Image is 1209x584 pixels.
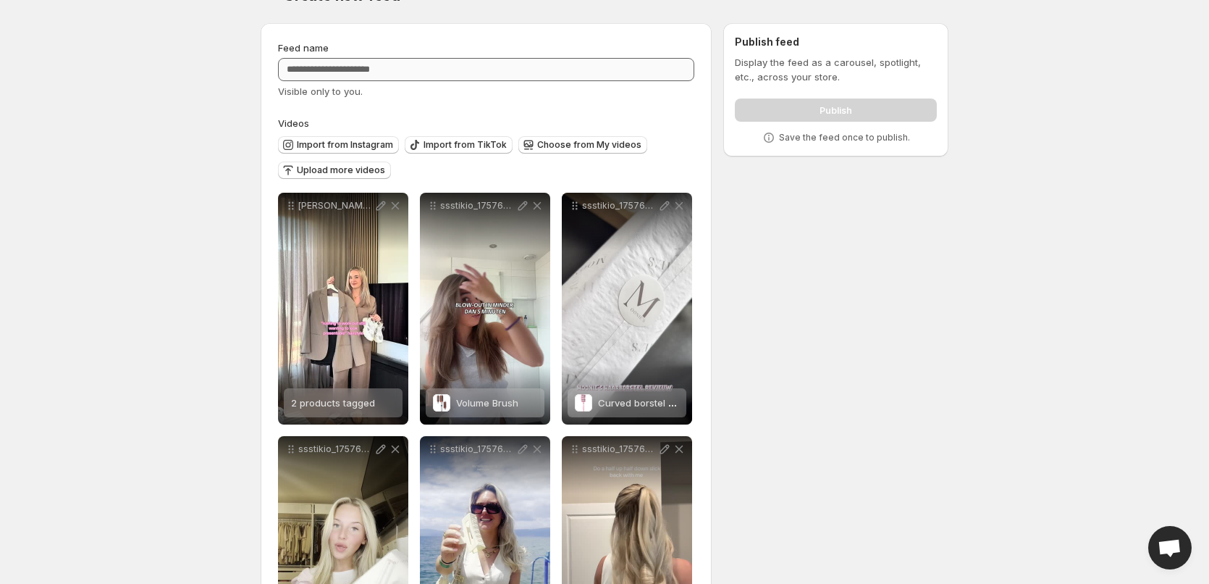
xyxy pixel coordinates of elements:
[291,397,375,409] span: 2 products tagged
[518,136,647,154] button: Choose from My videos
[297,164,385,176] span: Upload more videos
[440,443,515,455] p: ssstikio_1757662962267
[278,85,363,97] span: Visible only to you.
[779,132,910,143] p: Save the feed once to publish.
[735,55,937,84] p: Display the feed as a carousel, spotlight, etc., across your store.
[278,117,309,129] span: Videos
[562,193,692,425] div: ssstikio_1757662864395Curved borstel - rozeCurved borstel - roze
[735,35,937,49] h2: Publish feed
[298,200,374,212] p: [PERSON_NAME] out the door but still want your hair to look cute Our Bamboo Brush Claw Clip the 3...
[598,397,696,409] span: Curved borstel - roze
[582,443,657,455] p: ssstikio_1757663001111
[1148,526,1192,570] div: Open chat
[297,139,393,151] span: Import from Instagram
[582,200,657,212] p: ssstikio_1757662864395
[405,136,513,154] button: Import from TikTok
[278,193,408,425] div: [PERSON_NAME] out the door but still want your hair to look cute Our Bamboo Brush Claw Clip the 3...
[433,394,450,412] img: Volume Brush
[278,136,399,154] button: Import from Instagram
[424,139,507,151] span: Import from TikTok
[278,42,329,54] span: Feed name
[456,397,518,409] span: Volume Brush
[537,139,641,151] span: Choose from My videos
[420,193,550,425] div: ssstikio_1757662724937Volume BrushVolume Brush
[298,443,374,455] p: ssstikio_1757662902936
[278,162,391,179] button: Upload more videos
[440,200,515,212] p: ssstikio_1757662724937
[575,394,592,412] img: Curved borstel - roze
